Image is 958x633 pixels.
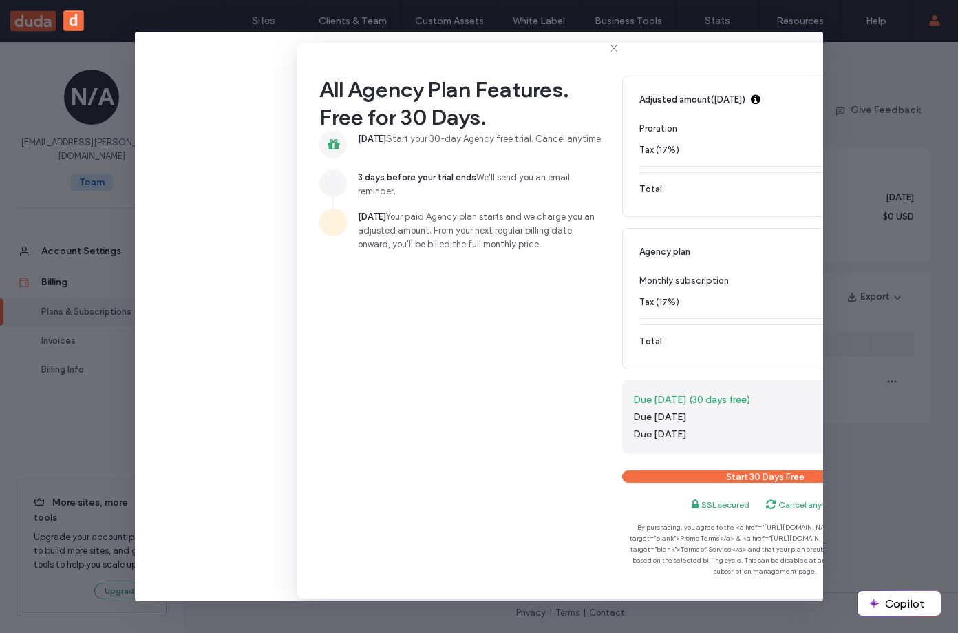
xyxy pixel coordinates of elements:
[639,245,690,259] span: Agency plan
[778,499,840,510] span: Cancel anytime
[639,123,677,134] span: Proration
[358,211,595,249] span: Your paid Agency plan starts and we charge you an adjusted amount. From your next regular billing...
[622,470,908,483] button: Start 30 Days Free
[386,134,603,144] span: Start your 30-day Agency free trial. Cancel anytime.
[358,134,386,144] span: [DATE]
[319,76,568,130] span: All Agency Plan Features. Free for 30 Days.
[639,276,729,286] span: Monthly subscription
[639,93,745,107] span: Adjusted amount ( [DATE] )
[639,184,662,194] span: Total
[358,211,386,222] span: [DATE]
[639,145,679,155] span: Tax (17%)
[639,336,662,346] span: Total
[358,172,476,183] span: 3 days before your trial ends
[630,523,901,576] span: By purchasing, you agree to the <a href="[URL][DOMAIN_NAME][PERSON_NAME]" target="blank">Promo Te...
[858,591,941,616] button: Copilot
[63,10,84,31] button: d
[633,394,750,406] span: Due [DATE] (30 days free)
[639,297,679,307] span: Tax (17%)
[633,428,687,440] span: Due [DATE]
[701,499,749,510] span: SSL secured
[633,411,687,423] span: Due [DATE]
